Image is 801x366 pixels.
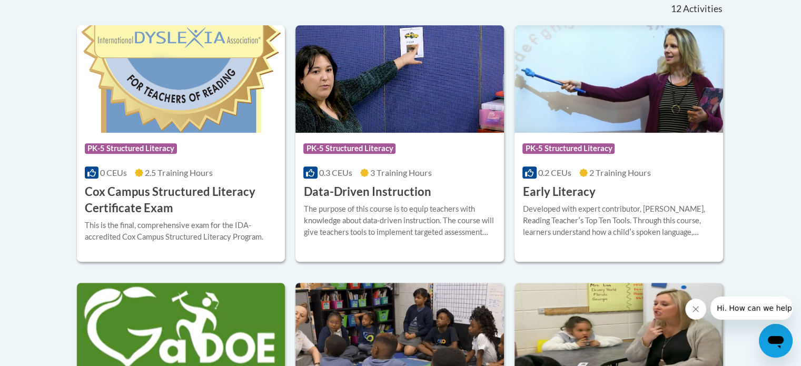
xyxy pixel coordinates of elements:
a: Course LogoPK-5 Structured Literacy0.3 CEUs3 Training Hours Data-Driven InstructionThe purpose of... [295,25,504,261]
div: This is the final, comprehensive exam for the IDA-accredited Cox Campus Structured Literacy Program. [85,220,278,243]
iframe: Button to launch messaging window [759,324,793,358]
img: Course Logo [77,25,285,133]
h3: Cox Campus Structured Literacy Certificate Exam [85,184,278,216]
span: Activities [683,3,723,15]
a: Course LogoPK-5 Structured Literacy0 CEUs2.5 Training Hours Cox Campus Structured Literacy Certif... [77,25,285,261]
div: The purpose of this course is to equip teachers with knowledge about data-driven instruction. The... [303,203,496,238]
span: 0.2 CEUs [538,167,571,177]
h3: Data-Driven Instruction [303,184,431,200]
img: Course Logo [295,25,504,133]
span: 2 Training Hours [589,167,651,177]
h3: Early Literacy [522,184,595,200]
span: 0 CEUs [100,167,127,177]
span: 0.3 CEUs [319,167,352,177]
span: PK-5 Structured Literacy [522,143,615,154]
a: Course LogoPK-5 Structured Literacy0.2 CEUs2 Training Hours Early LiteracyDeveloped with expert c... [515,25,723,261]
span: 12 [670,3,681,15]
div: Developed with expert contributor, [PERSON_NAME], Reading Teacherʹs Top Ten Tools. Through this c... [522,203,715,238]
span: PK-5 Structured Literacy [303,143,395,154]
span: Hi. How can we help? [6,7,85,16]
span: 3 Training Hours [370,167,432,177]
img: Course Logo [515,25,723,133]
iframe: Message from company [710,296,793,320]
span: PK-5 Structured Literacy [85,143,177,154]
iframe: Close message [685,299,706,320]
span: 2.5 Training Hours [145,167,213,177]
